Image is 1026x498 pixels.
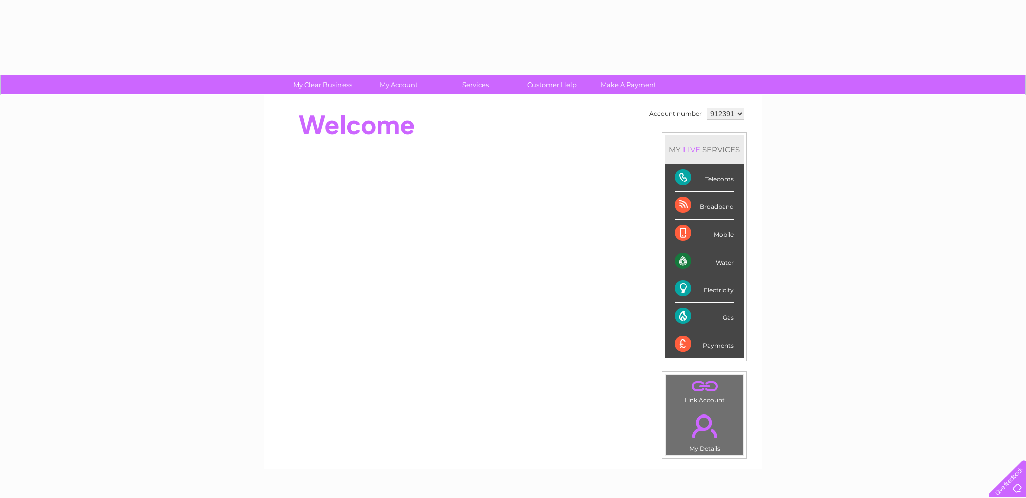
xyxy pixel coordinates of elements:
[675,303,734,330] div: Gas
[587,75,670,94] a: Make A Payment
[358,75,441,94] a: My Account
[675,220,734,247] div: Mobile
[665,406,743,455] td: My Details
[675,164,734,192] div: Telecoms
[434,75,517,94] a: Services
[647,105,704,122] td: Account number
[665,375,743,406] td: Link Account
[675,275,734,303] div: Electricity
[675,192,734,219] div: Broadband
[675,330,734,358] div: Payments
[668,408,740,444] a: .
[668,378,740,395] a: .
[665,135,744,164] div: MY SERVICES
[675,247,734,275] div: Water
[681,145,702,154] div: LIVE
[510,75,593,94] a: Customer Help
[281,75,364,94] a: My Clear Business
